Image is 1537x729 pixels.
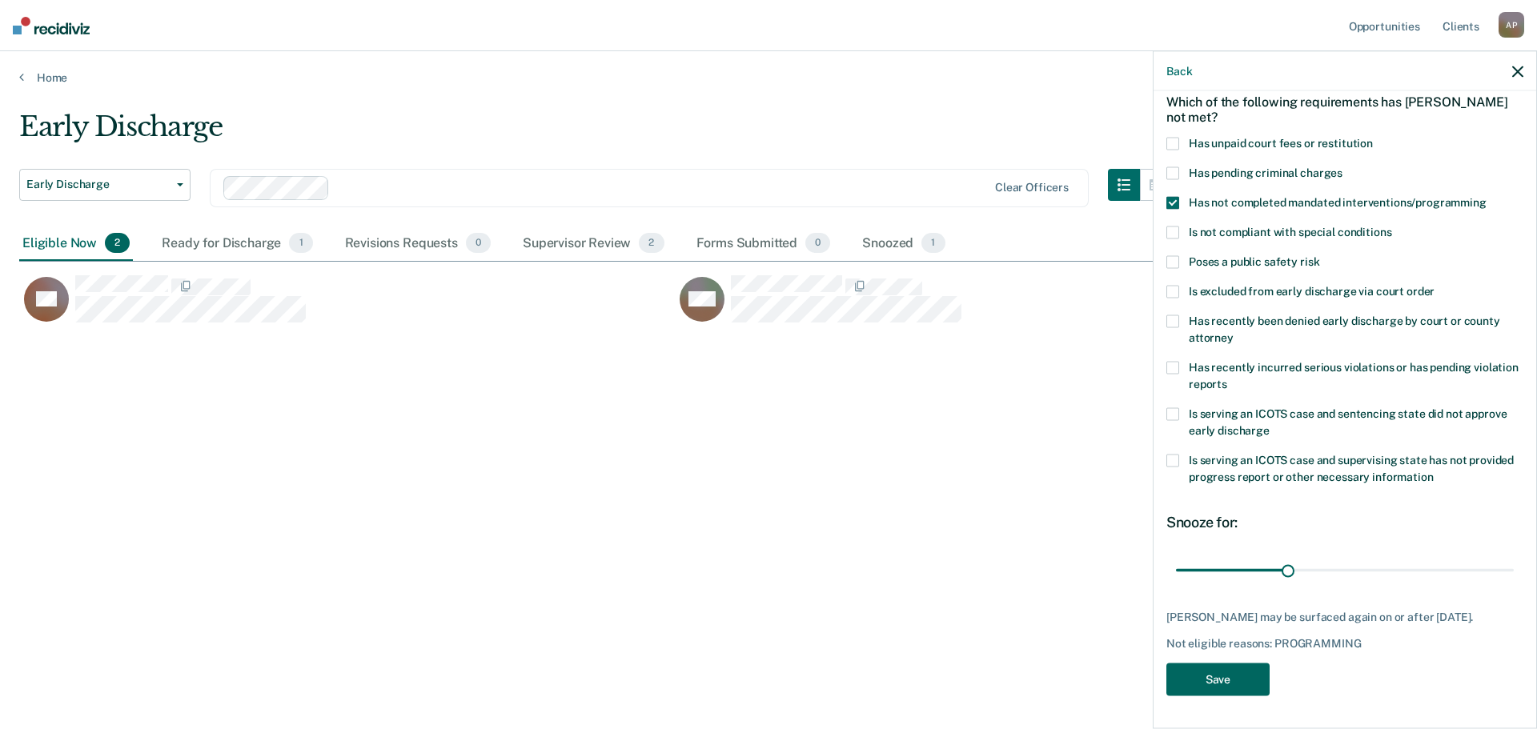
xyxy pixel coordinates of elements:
[1166,637,1523,651] div: Not eligible reasons: PROGRAMMING
[105,233,130,254] span: 2
[1189,196,1487,209] span: Has not completed mandated interventions/programming
[1189,285,1435,298] span: Is excluded from early discharge via court order
[995,181,1069,194] div: Clear officers
[159,226,315,262] div: Ready for Discharge
[289,233,312,254] span: 1
[520,226,668,262] div: Supervisor Review
[1189,407,1507,437] span: Is serving an ICOTS case and sentencing state did not approve early discharge
[675,274,1330,338] div: CaseloadOpportunityCell-6013731
[1189,314,1500,344] span: Has recently been denied early discharge by court or county attorney
[1166,81,1523,137] div: Which of the following requirements has [PERSON_NAME] not met?
[693,226,834,262] div: Forms Submitted
[19,274,675,338] div: CaseloadOpportunityCell-6276019
[19,110,1172,156] div: Early Discharge
[639,233,664,254] span: 2
[805,233,830,254] span: 0
[1166,514,1523,531] div: Snooze for:
[1499,12,1524,38] div: A P
[1166,663,1270,696] button: Save
[1189,166,1342,179] span: Has pending criminal charges
[26,178,171,191] span: Early Discharge
[1166,64,1192,78] button: Back
[1189,361,1519,391] span: Has recently incurred serious violations or has pending violation reports
[859,226,948,262] div: Snoozed
[1166,610,1523,623] div: [PERSON_NAME] may be surfaced again on or after [DATE].
[1189,137,1373,150] span: Has unpaid court fees or restitution
[1189,255,1319,268] span: Poses a public safety risk
[342,226,494,262] div: Revisions Requests
[1189,226,1391,238] span: Is not compliant with special conditions
[13,17,90,34] img: Recidiviz
[19,70,1518,85] a: Home
[921,233,945,254] span: 1
[466,233,491,254] span: 0
[19,226,133,262] div: Eligible Now
[1189,454,1514,483] span: Is serving an ICOTS case and supervising state has not provided progress report or other necessar...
